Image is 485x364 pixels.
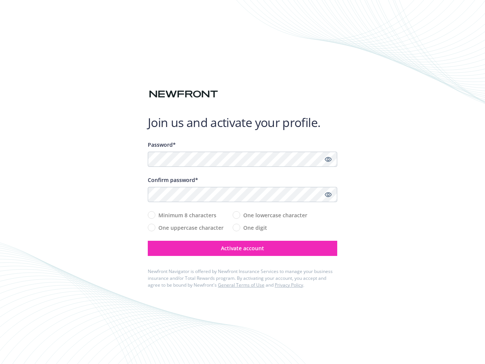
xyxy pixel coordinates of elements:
span: One uppercase character [158,224,224,232]
span: Minimum 8 characters [158,211,216,219]
img: Newfront logo [148,88,219,101]
span: One lowercase character [243,211,307,219]
span: Confirm password* [148,176,198,184]
input: Confirm your unique password... [148,187,337,202]
input: Enter a unique password... [148,152,337,167]
span: Activate account [221,245,264,252]
span: One digit [243,224,267,232]
a: General Terms of Use [218,282,264,288]
button: Activate account [148,241,337,256]
h1: Join us and activate your profile. [148,115,337,130]
a: Show password [324,155,333,164]
a: Show password [324,190,333,199]
span: Password* [148,141,176,148]
div: Newfront Navigator is offered by Newfront Insurance Services to manage your business insurance an... [148,268,337,289]
a: Privacy Policy [275,282,303,288]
